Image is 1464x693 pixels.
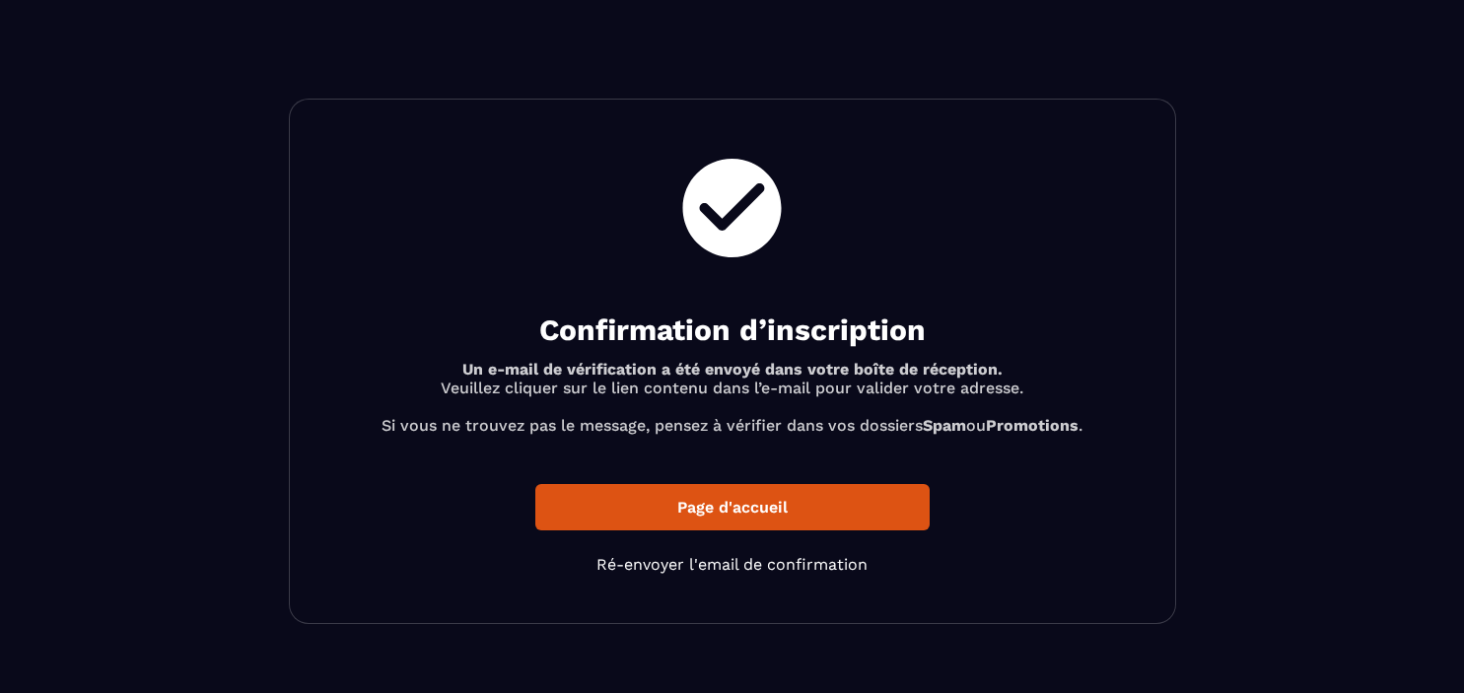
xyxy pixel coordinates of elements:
[462,360,1003,379] b: Un e-mail de vérification a été envoyé dans votre boîte de réception.
[986,416,1079,435] b: Promotions
[339,311,1126,350] h2: Confirmation d’inscription
[339,360,1126,435] p: Veuillez cliquer sur le lien contenu dans l’e-mail pour valider votre adresse. Si vous ne trouvez...
[535,484,930,530] a: Page d'accueil
[923,416,966,435] b: Spam
[672,149,792,267] img: check
[596,555,868,574] a: Ré-envoyer l'email de confirmation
